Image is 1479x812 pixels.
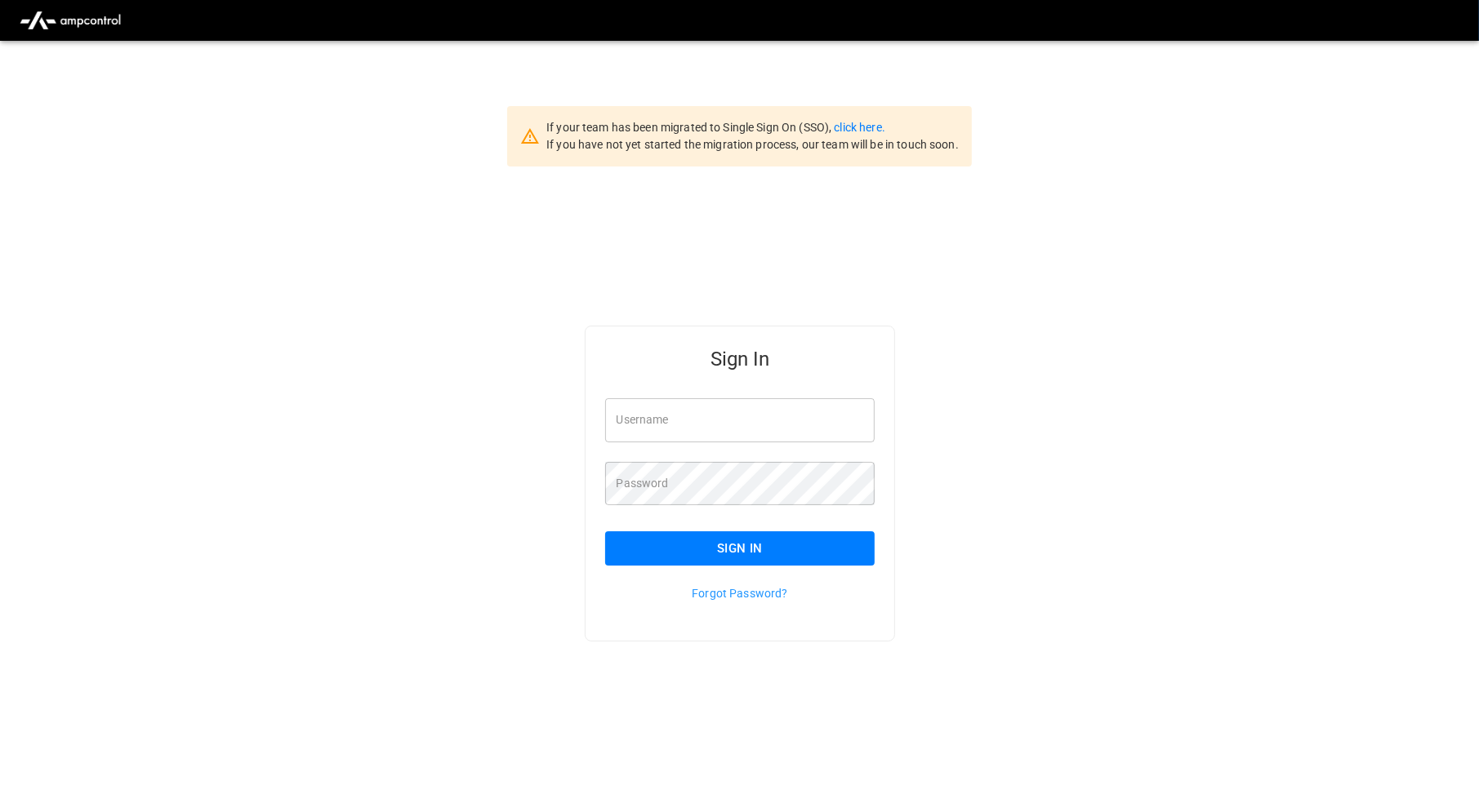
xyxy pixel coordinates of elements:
[546,121,834,134] span: If your team has been migrated to Single Sign On (SSO),
[546,138,959,151] span: If you have not yet started the migration process, our team will be in touch soon.
[605,585,875,601] p: Forgot Password?
[834,121,884,134] a: click here.
[605,531,875,566] button: Sign In
[13,5,127,36] img: ampcontrol.io logo
[605,346,875,372] h5: Sign In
